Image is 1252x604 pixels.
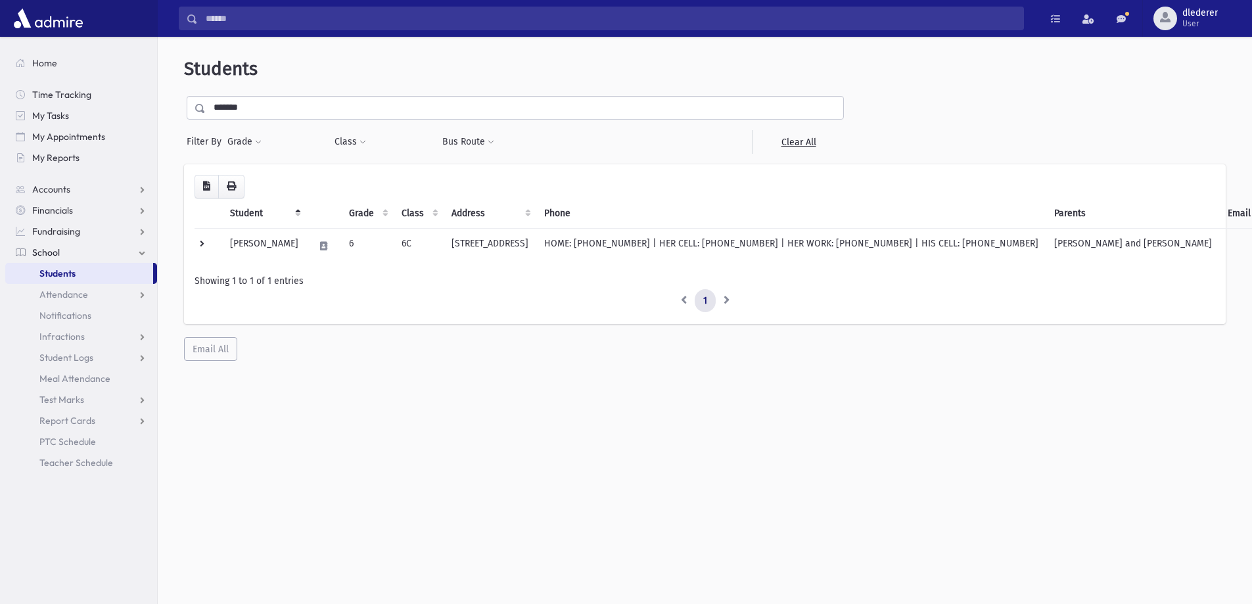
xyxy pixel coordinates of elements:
a: Students [5,263,153,284]
th: Class: activate to sort column ascending [394,198,444,229]
span: Home [32,57,57,69]
a: Meal Attendance [5,368,157,389]
td: HOME: [PHONE_NUMBER] | HER CELL: [PHONE_NUMBER] | HER WORK: [PHONE_NUMBER] | HIS CELL: [PHONE_NUM... [536,228,1046,264]
button: Grade [227,130,262,154]
span: Time Tracking [32,89,91,101]
span: Students [184,58,258,80]
a: Fundraising [5,221,157,242]
a: My Reports [5,147,157,168]
div: Showing 1 to 1 of 1 entries [195,274,1215,288]
button: Print [218,175,244,198]
td: 6 [341,228,394,264]
button: Class [334,130,367,154]
span: PTC Schedule [39,436,96,448]
td: [STREET_ADDRESS] [444,228,536,264]
span: School [32,246,60,258]
span: Fundraising [32,225,80,237]
span: Accounts [32,183,70,195]
span: Notifications [39,310,91,321]
button: CSV [195,175,219,198]
span: Student Logs [39,352,93,363]
input: Search [198,7,1023,30]
a: 1 [695,289,716,313]
th: Parents [1046,198,1220,229]
button: Email All [184,337,237,361]
span: dlederer [1182,8,1218,18]
span: My Appointments [32,131,105,143]
span: My Tasks [32,110,69,122]
span: Infractions [39,331,85,342]
button: Bus Route [442,130,495,154]
a: Clear All [753,130,844,154]
span: Report Cards [39,415,95,427]
a: My Tasks [5,105,157,126]
span: Filter By [187,135,227,149]
span: Financials [32,204,73,216]
a: PTC Schedule [5,431,157,452]
span: My Reports [32,152,80,164]
a: Student Logs [5,347,157,368]
span: Attendance [39,289,88,300]
a: Report Cards [5,410,157,431]
span: Test Marks [39,394,84,406]
a: Attendance [5,284,157,305]
a: School [5,242,157,263]
a: Teacher Schedule [5,452,157,473]
span: User [1182,18,1218,29]
a: Infractions [5,326,157,347]
span: Students [39,267,76,279]
td: [PERSON_NAME] [222,228,306,264]
span: Teacher Schedule [39,457,113,469]
th: Phone [536,198,1046,229]
a: Test Marks [5,389,157,410]
th: Student: activate to sort column descending [222,198,306,229]
img: AdmirePro [11,5,86,32]
a: Time Tracking [5,84,157,105]
td: [PERSON_NAME] and [PERSON_NAME] [1046,228,1220,264]
a: Financials [5,200,157,221]
a: My Appointments [5,126,157,147]
a: Accounts [5,179,157,200]
th: Address: activate to sort column ascending [444,198,536,229]
a: Home [5,53,157,74]
a: Notifications [5,305,157,326]
span: Meal Attendance [39,373,110,384]
th: Grade: activate to sort column ascending [341,198,394,229]
td: 6C [394,228,444,264]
